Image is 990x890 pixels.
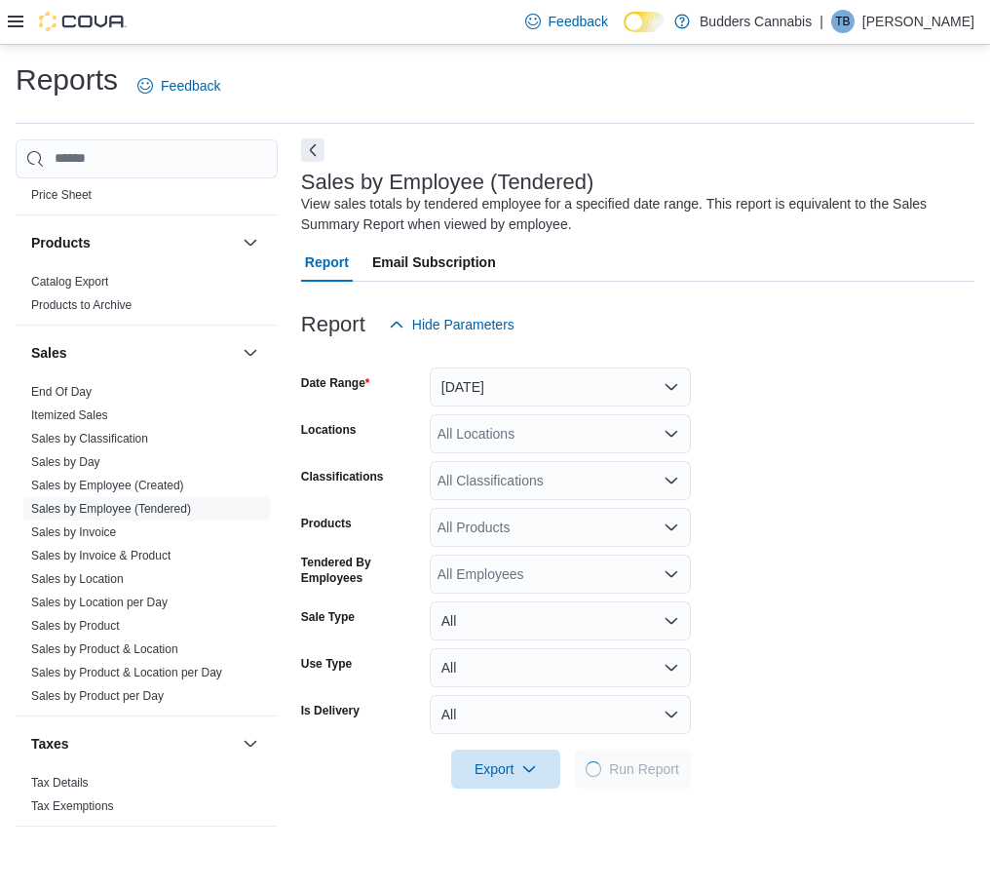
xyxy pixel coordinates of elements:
span: Sales by Classification [31,431,148,446]
label: Is Delivery [301,703,360,718]
button: [DATE] [430,368,691,406]
a: Sales by Day [31,455,100,469]
button: Taxes [239,732,262,755]
button: Open list of options [664,426,679,442]
button: Open list of options [664,566,679,582]
p: Budders Cannabis [700,10,812,33]
div: Taxes [16,771,278,826]
a: End Of Day [31,385,92,399]
span: Sales by Product & Location [31,641,178,657]
a: Sales by Classification [31,432,148,445]
button: Open list of options [664,473,679,488]
span: Hide Parameters [412,315,514,334]
h3: Sales [31,343,67,363]
span: Feedback [549,12,608,31]
div: Trevor Bell [831,10,855,33]
label: Use Type [301,656,352,672]
a: Sales by Product & Location [31,642,178,656]
label: Locations [301,422,357,438]
button: All [430,695,691,734]
button: All [430,601,691,640]
h1: Reports [16,60,118,99]
a: Sales by Location per Day [31,596,168,609]
span: Sales by Location per Day [31,595,168,610]
span: Feedback [161,76,220,96]
h3: Report [301,313,365,336]
h3: Taxes [31,734,69,754]
span: Sales by Day [31,454,100,470]
a: Itemized Sales [31,408,108,422]
span: Dark Mode [624,32,625,33]
a: Price Sheet [31,188,92,202]
div: Sales [16,380,278,716]
button: Products [239,231,262,254]
button: LoadingRun Report [574,750,691,789]
span: Tax Details [31,775,89,791]
div: Products [16,270,278,325]
a: Tax Exemptions [31,799,114,813]
span: Sales by Invoice [31,524,116,540]
a: Sales by Invoice & Product [31,549,171,562]
span: Price Sheet [31,187,92,203]
span: Sales by Product [31,618,120,634]
span: Products to Archive [31,297,132,313]
button: Export [451,750,560,789]
span: Catalog Export [31,274,108,290]
button: Next [301,138,324,162]
span: Itemized Sales [31,407,108,423]
p: | [819,10,823,33]
h3: Products [31,233,91,252]
div: Pricing [16,183,278,214]
label: Classifications [301,469,384,484]
label: Tendered By Employees [301,555,422,586]
button: All [430,648,691,687]
a: Sales by Invoice [31,525,116,539]
span: Sales by Invoice & Product [31,548,171,563]
a: Tax Details [31,776,89,790]
a: Sales by Product per Day [31,689,164,703]
label: Sale Type [301,609,355,625]
span: Report [305,243,349,282]
button: Sales [239,341,262,365]
img: Cova [39,12,127,31]
a: Products to Archive [31,298,132,312]
label: Products [301,516,352,531]
a: Sales by Location [31,572,124,586]
a: Sales by Product [31,619,120,633]
span: Email Subscription [372,243,496,282]
span: TB [835,10,850,33]
span: Sales by Employee (Created) [31,478,184,493]
a: Sales by Product & Location per Day [31,666,222,679]
a: Catalog Export [31,275,108,289]
p: [PERSON_NAME] [862,10,974,33]
button: Open list of options [664,520,679,535]
label: Date Range [301,375,370,391]
button: Sales [31,343,235,363]
span: Sales by Employee (Tendered) [31,501,191,517]
button: Hide Parameters [381,305,522,344]
a: Sales by Employee (Tendered) [31,502,191,516]
span: Export [463,750,549,789]
span: Loading [586,761,601,777]
div: View sales totals by tendered employee for a specified date range. This report is equivalent to t... [301,194,965,235]
span: Sales by Product & Location per Day [31,665,222,680]
a: Sales by Employee (Created) [31,479,184,492]
button: Taxes [31,734,235,754]
span: End Of Day [31,384,92,400]
span: Run Report [609,759,679,779]
span: Tax Exemptions [31,798,114,814]
span: Sales by Product per Day [31,688,164,704]
a: Feedback [130,66,228,105]
span: Sales by Location [31,571,124,587]
a: Feedback [517,2,616,41]
button: Products [31,233,235,252]
h3: Sales by Employee (Tendered) [301,171,594,194]
input: Dark Mode [624,12,665,32]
